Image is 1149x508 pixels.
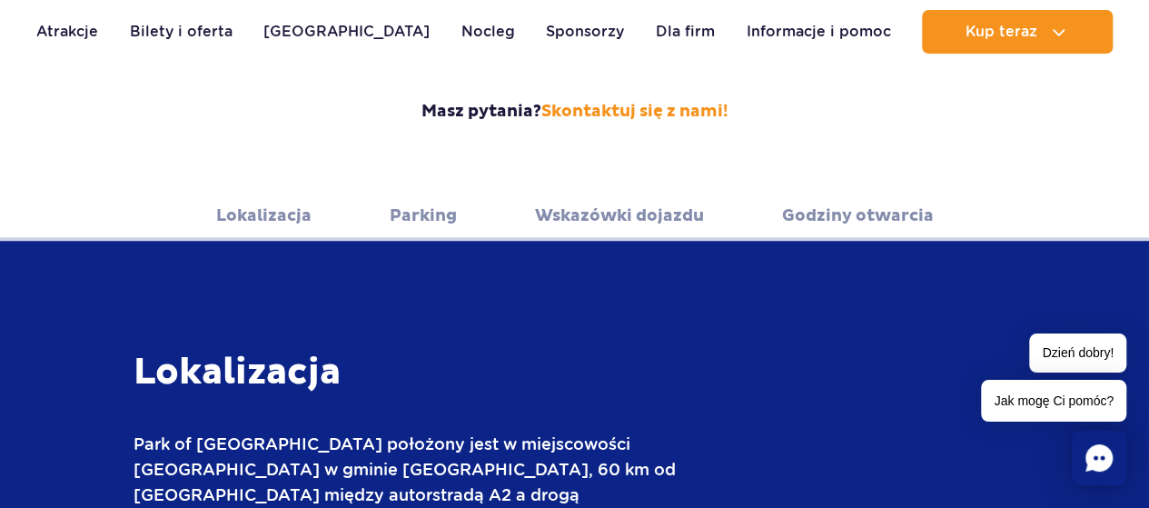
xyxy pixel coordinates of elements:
a: Informacje i pomoc [746,10,890,54]
div: Chat [1072,431,1126,485]
a: Skontaktuj się z nami! [541,101,728,122]
a: Bilety i oferta [130,10,233,54]
a: Lokalizacja [216,191,312,241]
a: Dla firm [656,10,715,54]
button: Kup teraz [922,10,1113,54]
a: Sponsorzy [546,10,624,54]
a: [GEOGRAPHIC_DATA] [263,10,430,54]
span: Dzień dobry! [1029,334,1126,373]
strong: Masz pytania? [280,101,870,123]
span: Kup teraz [965,24,1036,40]
a: Wskazówki dojazdu [535,191,704,241]
a: Parking [390,191,457,241]
span: Jak mogę Ci pomóc? [981,380,1126,422]
h3: Lokalizacja [134,350,679,395]
a: Godziny otwarcia [782,191,934,241]
a: Nocleg [461,10,515,54]
a: Atrakcje [36,10,98,54]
